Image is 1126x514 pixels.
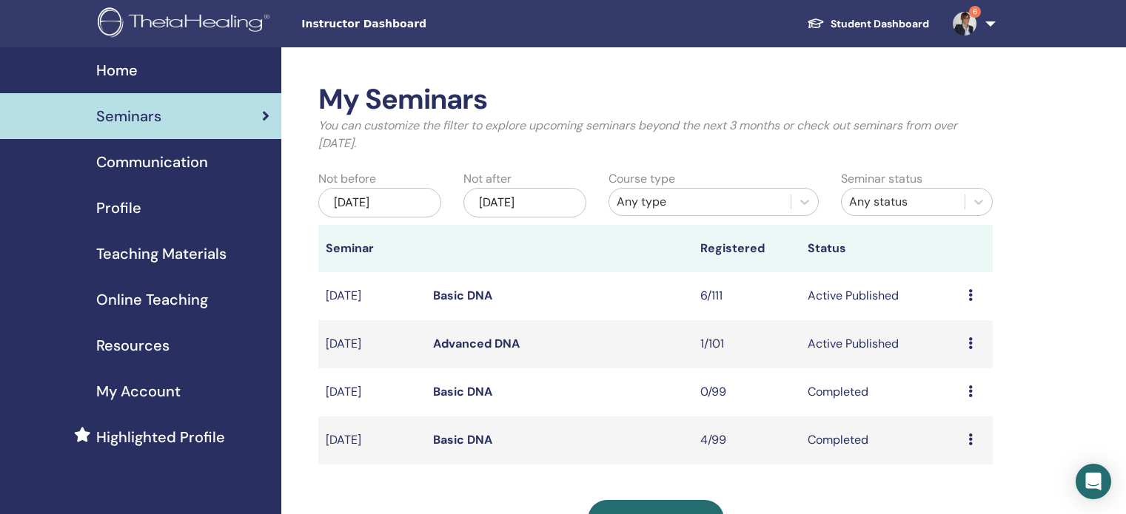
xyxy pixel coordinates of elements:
[318,320,426,368] td: [DATE]
[800,272,961,320] td: Active Published
[96,334,170,356] span: Resources
[800,320,961,368] td: Active Published
[463,170,512,188] label: Not after
[96,380,181,402] span: My Account
[318,225,426,272] th: Seminar
[433,288,492,303] a: Basic DNA
[693,320,800,368] td: 1/101
[318,368,426,416] td: [DATE]
[693,368,800,416] td: 0/99
[318,272,426,320] td: [DATE]
[318,416,426,464] td: [DATE]
[98,7,275,41] img: logo.png
[96,151,208,173] span: Communication
[807,17,825,30] img: graduation-cap-white.svg
[841,170,922,188] label: Seminar status
[1076,464,1111,499] div: Open Intercom Messenger
[693,272,800,320] td: 6/111
[96,426,225,448] span: Highlighted Profile
[693,416,800,464] td: 4/99
[433,432,492,447] a: Basic DNA
[953,12,976,35] img: default.jpg
[96,59,138,81] span: Home
[433,336,520,351] a: Advanced DNA
[96,288,208,311] span: Online Teaching
[795,10,941,38] a: Student Dashboard
[969,6,981,18] span: 6
[433,384,492,399] a: Basic DNA
[318,188,441,217] div: [DATE]
[800,225,961,272] th: Status
[463,188,586,217] div: [DATE]
[800,368,961,416] td: Completed
[693,225,800,272] th: Registered
[96,243,227,265] span: Teaching Materials
[318,117,993,152] p: You can customize the filter to explore upcoming seminars beyond the next 3 months or check out s...
[318,83,993,117] h2: My Seminars
[849,193,957,211] div: Any status
[609,170,675,188] label: Course type
[96,197,141,219] span: Profile
[800,416,961,464] td: Completed
[301,16,523,32] span: Instructor Dashboard
[318,170,376,188] label: Not before
[96,105,161,127] span: Seminars
[617,193,783,211] div: Any type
